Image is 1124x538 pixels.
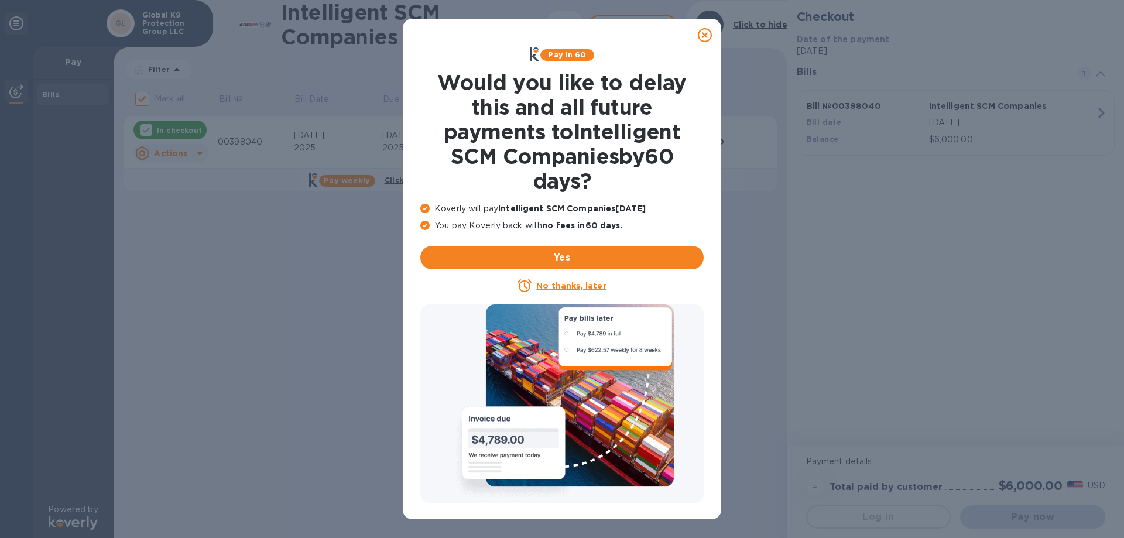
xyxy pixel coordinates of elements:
[420,203,704,215] p: Koverly will pay
[420,246,704,269] button: Yes
[420,70,704,193] h1: Would you like to delay this and all future payments to Intelligent SCM Companies by 60 days ?
[548,50,586,59] b: Pay in 60
[430,251,694,265] span: Yes
[542,221,622,230] b: no fees in 60 days .
[536,281,606,290] u: No thanks, later
[498,204,646,213] b: Intelligent SCM Companies [DATE]
[420,220,704,232] p: You pay Koverly back with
